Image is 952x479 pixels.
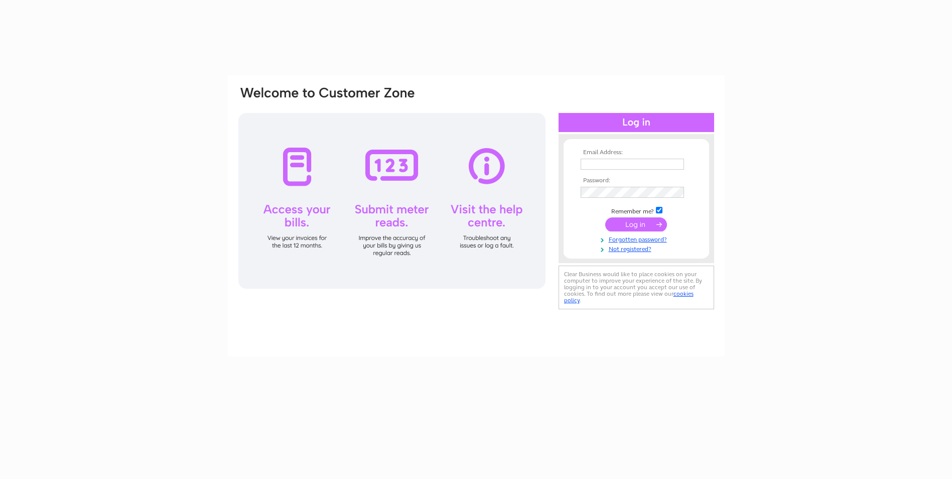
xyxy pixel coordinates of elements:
[578,205,695,215] td: Remember me?
[578,149,695,156] th: Email Address:
[559,266,714,309] div: Clear Business would like to place cookies on your computer to improve your experience of the sit...
[581,244,695,253] a: Not registered?
[581,234,695,244] a: Forgotten password?
[578,177,695,184] th: Password:
[605,217,667,231] input: Submit
[564,290,694,304] a: cookies policy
